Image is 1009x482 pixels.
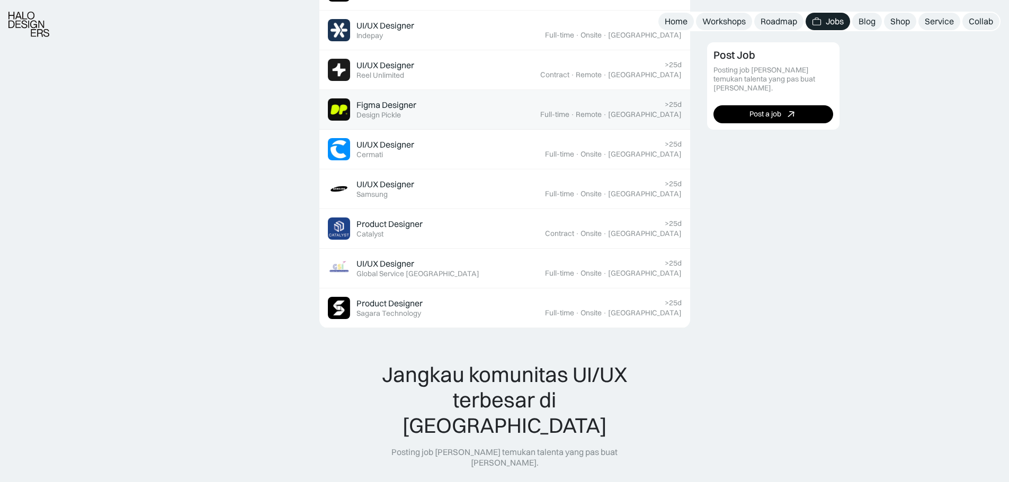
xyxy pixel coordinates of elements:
[608,269,682,278] div: [GEOGRAPHIC_DATA]
[328,217,350,240] img: Job Image
[702,16,746,27] div: Workshops
[581,31,602,40] div: Onsite
[319,130,690,169] a: Job ImageUI/UX DesignerCermati>25dFull-time·Onsite·[GEOGRAPHIC_DATA]
[328,98,350,121] img: Job Image
[575,150,579,159] div: ·
[608,70,682,79] div: [GEOGRAPHIC_DATA]
[356,71,404,80] div: Reel Unlimited
[665,100,682,109] div: >25d
[356,20,414,31] div: UI/UX Designer
[356,179,414,190] div: UI/UX Designer
[570,70,575,79] div: ·
[328,138,350,160] img: Job Image
[356,269,479,278] div: Global Service [GEOGRAPHIC_DATA]
[603,308,607,317] div: ·
[570,110,575,119] div: ·
[319,90,690,130] a: Job ImageFigma DesignerDesign Pickle>25dFull-time·Remote·[GEOGRAPHIC_DATA]
[328,178,350,200] img: Job Image
[925,16,954,27] div: Service
[608,308,682,317] div: [GEOGRAPHIC_DATA]
[545,269,574,278] div: Full-time
[319,50,690,90] a: Job ImageUI/UX DesignerReel Unlimited>25dContract·Remote·[GEOGRAPHIC_DATA]
[608,150,682,159] div: [GEOGRAPHIC_DATA]
[603,269,607,278] div: ·
[360,362,649,438] div: Jangkau komunitas UI/UX terbesar di [GEOGRAPHIC_DATA]
[581,229,602,238] div: Onsite
[545,31,574,40] div: Full-time
[713,105,833,123] a: Post a job
[969,16,993,27] div: Collab
[665,16,687,27] div: Home
[540,110,569,119] div: Full-time
[603,189,607,198] div: ·
[581,308,602,317] div: Onsite
[665,298,682,307] div: >25d
[319,209,690,249] a: Job ImageProduct DesignerCatalyst>25dContract·Onsite·[GEOGRAPHIC_DATA]
[603,70,607,79] div: ·
[356,150,383,159] div: Cermati
[603,229,607,238] div: ·
[884,13,916,30] a: Shop
[603,150,607,159] div: ·
[713,66,833,92] div: Posting job [PERSON_NAME] temukan talenta yang pas buat [PERSON_NAME].
[658,13,694,30] a: Home
[356,258,414,269] div: UI/UX Designer
[319,249,690,288] a: Job ImageUI/UX DesignerGlobal Service [GEOGRAPHIC_DATA]>25dFull-time·Onsite·[GEOGRAPHIC_DATA]
[545,229,574,238] div: Contract
[665,219,682,228] div: >25d
[328,59,350,81] img: Job Image
[319,169,690,209] a: Job ImageUI/UX DesignerSamsung>25dFull-time·Onsite·[GEOGRAPHIC_DATA]
[545,308,574,317] div: Full-time
[608,189,682,198] div: [GEOGRAPHIC_DATA]
[319,288,690,328] a: Job ImageProduct DesignerSagara Technology>25dFull-time·Onsite·[GEOGRAPHIC_DATA]
[576,110,602,119] div: Remote
[826,16,844,27] div: Jobs
[356,190,388,199] div: Samsung
[713,49,755,61] div: Post Job
[356,298,423,309] div: Product Designer
[696,13,752,30] a: Workshops
[328,297,350,319] img: Job Image
[356,139,414,150] div: UI/UX Designer
[540,70,569,79] div: Contract
[665,259,682,268] div: >25d
[603,110,607,119] div: ·
[754,13,803,30] a: Roadmap
[356,60,414,71] div: UI/UX Designer
[581,150,602,159] div: Onsite
[575,308,579,317] div: ·
[859,16,876,27] div: Blog
[356,99,416,111] div: Figma Designer
[962,13,999,30] a: Collab
[575,31,579,40] div: ·
[852,13,882,30] a: Blog
[603,31,607,40] div: ·
[608,31,682,40] div: [GEOGRAPHIC_DATA]
[581,269,602,278] div: Onsite
[665,140,682,149] div: >25d
[890,16,910,27] div: Shop
[328,257,350,279] img: Job Image
[356,31,383,40] div: Indepay
[545,150,574,159] div: Full-time
[761,16,797,27] div: Roadmap
[575,269,579,278] div: ·
[806,13,850,30] a: Jobs
[576,70,602,79] div: Remote
[575,229,579,238] div: ·
[356,309,421,318] div: Sagara Technology
[575,189,579,198] div: ·
[665,179,682,188] div: >25d
[319,11,690,50] a: Job ImageUI/UX DesignerIndepay23dFull-time·Onsite·[GEOGRAPHIC_DATA]
[360,447,649,469] div: Posting job [PERSON_NAME] temukan talenta yang pas buat [PERSON_NAME].
[749,110,781,119] div: Post a job
[328,19,350,41] img: Job Image
[356,230,383,239] div: Catalyst
[608,110,682,119] div: [GEOGRAPHIC_DATA]
[356,111,401,120] div: Design Pickle
[545,189,574,198] div: Full-time
[665,60,682,69] div: >25d
[608,229,682,238] div: [GEOGRAPHIC_DATA]
[918,13,960,30] a: Service
[581,189,602,198] div: Onsite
